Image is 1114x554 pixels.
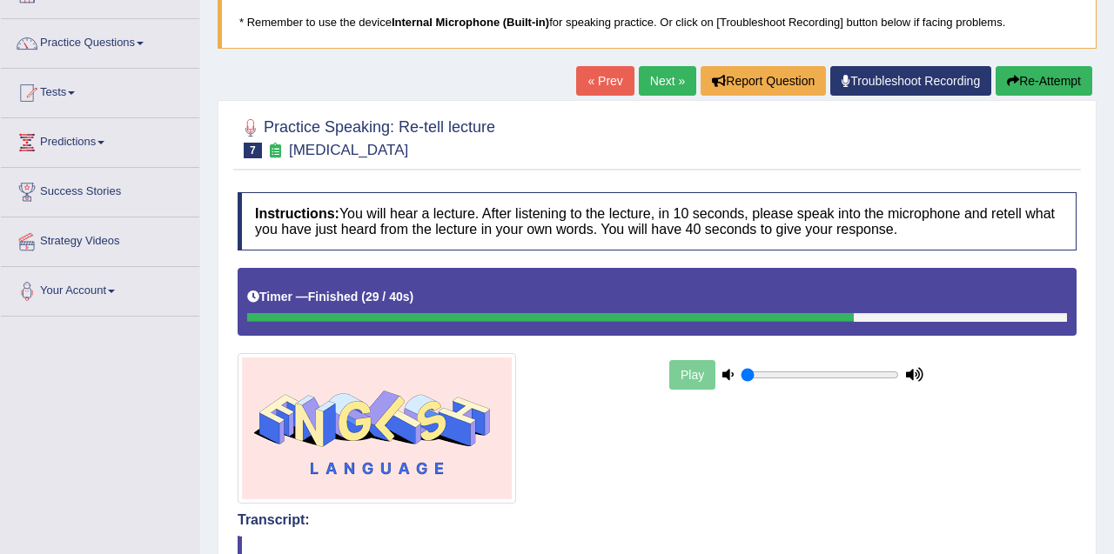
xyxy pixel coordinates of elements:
b: Finished [308,290,359,304]
a: Troubleshoot Recording [830,66,991,96]
h4: Transcript: [238,512,1077,528]
a: Next » [639,66,696,96]
small: Exam occurring question [266,143,285,159]
a: Predictions [1,118,199,162]
a: Your Account [1,267,199,310]
h5: Timer — [247,290,413,304]
a: Strategy Videos [1,217,199,261]
a: Tests [1,69,199,112]
h2: Practice Speaking: Re-tell lecture [238,115,495,158]
b: Instructions: [255,206,339,221]
b: ( [361,290,366,304]
a: « Prev [576,66,634,96]
button: Re-Attempt [996,66,1092,96]
small: [MEDICAL_DATA] [289,142,408,158]
a: Practice Questions [1,19,199,63]
button: Report Question [701,66,826,96]
b: Internal Microphone (Built-in) [392,16,549,29]
b: ) [410,290,414,304]
b: 29 / 40s [366,290,410,304]
span: 7 [244,143,262,158]
a: Success Stories [1,168,199,211]
h4: You will hear a lecture. After listening to the lecture, in 10 seconds, please speak into the mic... [238,192,1077,250]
